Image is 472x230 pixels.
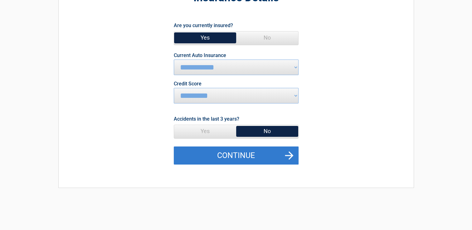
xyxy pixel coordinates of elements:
label: Accidents in the last 3 years? [174,115,239,123]
span: Yes [174,31,236,44]
button: Continue [174,146,299,165]
span: No [236,125,298,137]
span: Yes [174,125,236,137]
label: Credit Score [174,81,202,86]
label: Current Auto Insurance [174,53,226,58]
label: Are you currently insured? [174,21,233,30]
span: No [236,31,298,44]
